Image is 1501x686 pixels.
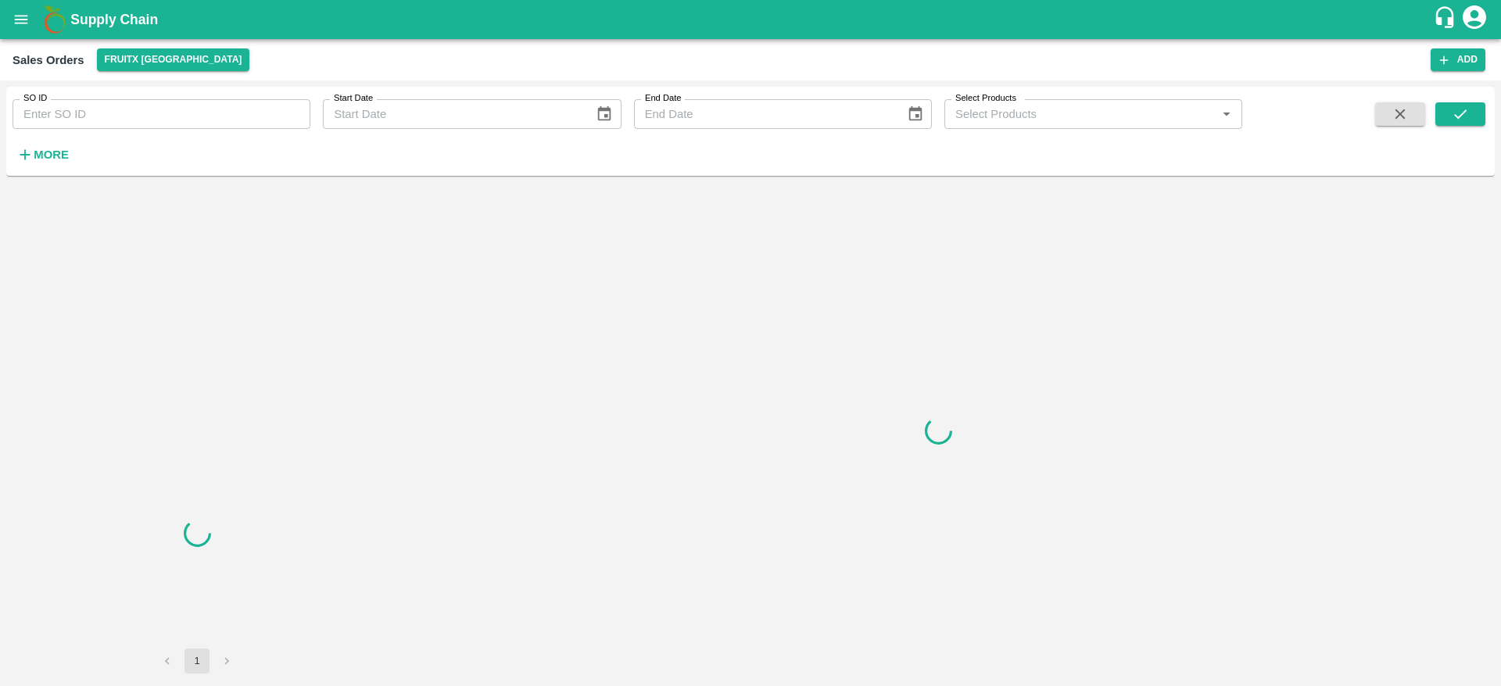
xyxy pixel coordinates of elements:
button: page 1 [184,648,210,673]
button: Choose date [901,99,930,129]
div: Sales Orders [13,50,84,70]
input: Enter SO ID [13,99,310,129]
label: SO ID [23,92,47,105]
button: Select DC [97,48,250,71]
b: Supply Chain [70,12,158,27]
label: Start Date [334,92,373,105]
label: End Date [645,92,681,105]
input: Start Date [323,99,583,129]
button: Choose date [589,99,619,129]
button: More [13,141,73,168]
button: Open [1216,104,1237,124]
img: logo [39,4,70,35]
div: customer-support [1433,5,1460,34]
input: End Date [634,99,894,129]
strong: More [34,148,69,161]
button: Add [1431,48,1485,71]
a: Supply Chain [70,9,1433,30]
div: account of current user [1460,3,1488,36]
button: open drawer [3,2,39,38]
input: Select Products [949,104,1212,124]
label: Select Products [955,92,1016,105]
nav: pagination navigation [152,648,242,673]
